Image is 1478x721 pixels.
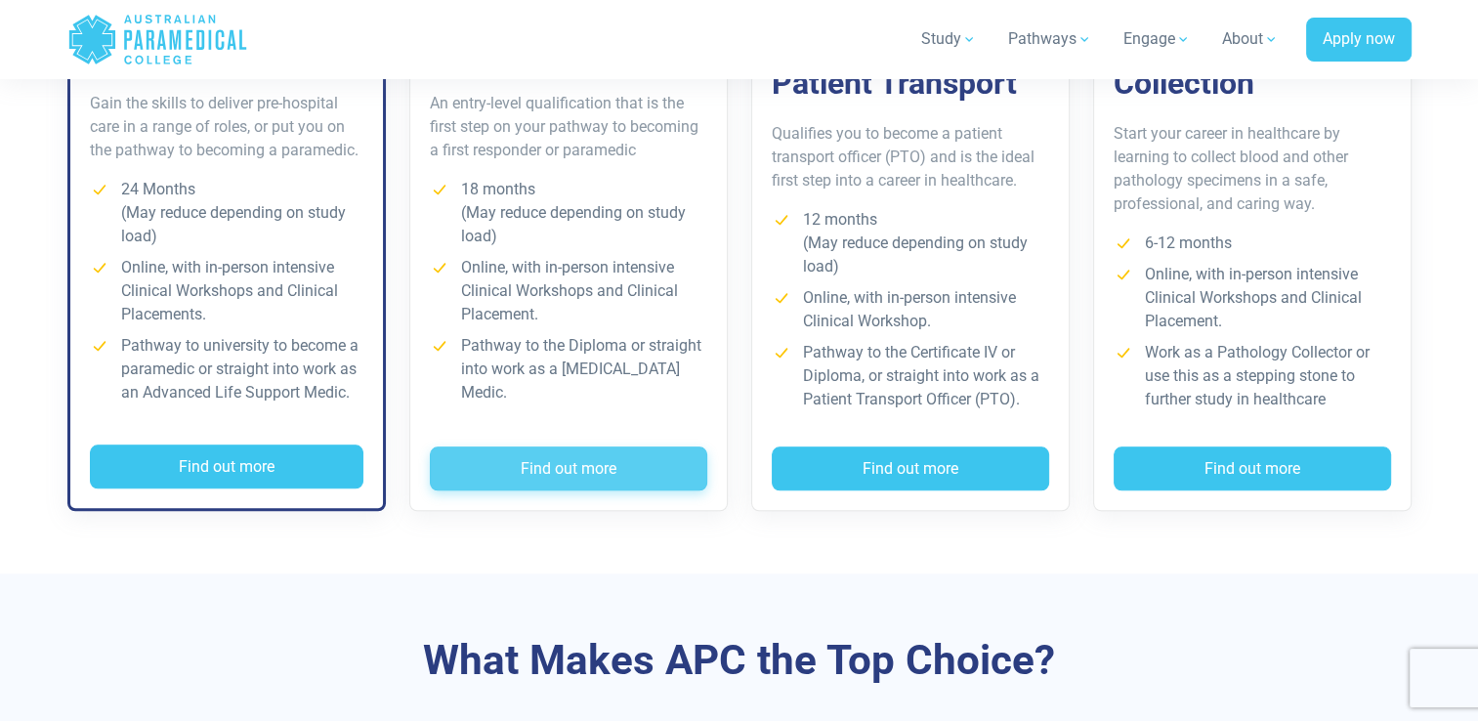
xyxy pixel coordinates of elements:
[168,636,1311,686] h3: What Makes APC the Top Choice?
[430,334,707,404] li: Pathway to the Diploma or straight into work as a [MEDICAL_DATA] Medic.
[772,286,1049,333] li: Online, with in-person intensive Clinical Workshop.
[430,92,707,162] p: An entry-level qualification that is the first step on your pathway to becoming a first responder...
[772,341,1049,411] li: Pathway to the Certificate IV or Diploma, or straight into work as a Patient Transport Officer (P...
[90,334,363,404] li: Pathway to university to become a paramedic or straight into work as an Advanced Life Support Medic.
[90,178,363,248] li: 24 Months (May reduce depending on study load)
[1114,232,1391,255] li: 6-12 months
[1114,263,1391,333] li: Online, with in-person intensive Clinical Workshops and Clinical Placement.
[772,446,1049,491] button: Find out more
[772,208,1049,278] li: 12 months (May reduce depending on study load)
[772,122,1049,192] p: Qualifies you to become a patient transport officer (PTO) and is the ideal first step into a care...
[430,256,707,326] li: Online, with in-person intensive Clinical Workshops and Clinical Placement.
[1114,446,1391,491] button: Find out more
[430,178,707,248] li: 18 months (May reduce depending on study load)
[430,446,707,491] button: Find out more
[1114,122,1391,216] p: Start your career in healthcare by learning to collect blood and other pathology specimens in a s...
[90,92,363,162] p: Gain the skills to deliver pre-hospital care in a range of roles, or put you on the pathway to be...
[1114,341,1391,411] li: Work as a Pathology Collector or use this as a stepping stone to further study in healthcare
[90,445,363,489] button: Find out more
[90,256,363,326] li: Online, with in-person intensive Clinical Workshops and Clinical Placements.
